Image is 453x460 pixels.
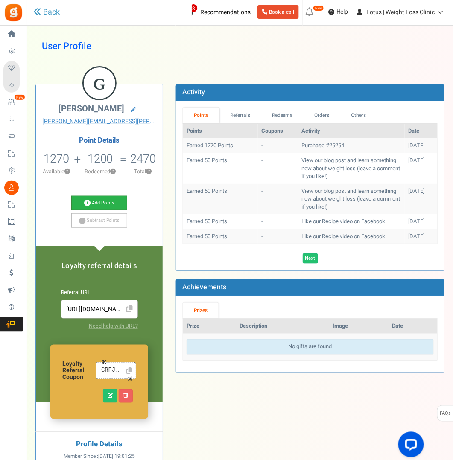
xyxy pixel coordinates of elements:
div: [DATE] [408,187,434,195]
p: Redeemed [82,168,119,175]
h5: Loyalty referral details [44,262,154,270]
button: ? [65,169,70,175]
td: - [258,153,298,184]
a: Add Points [71,196,127,210]
a: [PERSON_NAME][EMAIL_ADDRESS][PERSON_NAME][DOMAIN_NAME] [42,117,156,126]
a: New [3,95,23,110]
div: [DATE] [408,233,434,241]
span: [PERSON_NAME] [58,102,124,115]
td: - [258,138,298,153]
button: ? [111,169,116,175]
h5: 1200 [88,152,113,165]
td: Like our Recipe video on Facebook! [298,214,405,229]
a: Subtract Points [71,213,127,228]
h5: 2470 [130,152,156,165]
td: Like our Recipe video on Facebook! [298,229,405,244]
span: 1270 [44,150,70,167]
img: Gratisfaction [4,3,23,22]
div: [DATE] [408,218,434,226]
th: Coupons [258,124,298,139]
figcaption: G [84,67,115,101]
a: Prizes [183,303,219,318]
th: Date [389,319,437,334]
td: Earned 50 Points [183,184,258,215]
p: Total [127,168,158,175]
span: Help [334,8,348,16]
td: Purchase #25254 [298,138,405,153]
td: - [258,229,298,244]
div: [DATE] [408,142,434,150]
a: Help [325,5,352,19]
h4: Profile Details [42,441,156,449]
span: Lotus | Weight Loss Clinic [367,8,435,17]
td: View our blog post and learn something new about weight loss (leave a comment if you like!) [298,184,405,215]
div: No gifts are found [187,339,434,355]
b: Achievements [182,282,226,292]
em: New [313,5,324,11]
h6: Loyalty Referral Coupon [62,361,96,381]
span: Recommendations [200,8,251,17]
em: New [14,94,25,100]
a: Referrals [219,108,261,123]
a: Redeems [261,108,304,123]
span: FAQs [440,406,451,422]
td: View our blog post and learn something new about weight loss (leave a comment if you like!) [298,153,405,184]
button: ? [146,169,152,175]
a: Next [303,253,318,264]
th: Description [236,319,329,334]
span: Click to Copy [123,302,137,317]
td: Earned 50 Points [183,153,258,184]
a: Book a call [257,5,299,19]
a: 3 Recommendations [179,5,254,19]
a: Points [183,108,219,123]
td: Earned 50 Points [183,214,258,229]
td: Earned 50 Points [183,229,258,244]
b: Activity [182,87,205,97]
th: Points [183,124,258,139]
th: Prize [183,319,236,334]
a: Click to Copy [123,364,135,378]
div: [DATE] [408,157,434,165]
td: - [258,184,298,215]
a: Need help with URL? [89,322,138,330]
th: Date [405,124,437,139]
td: Earned 1270 Points [183,138,258,153]
h1: User Profile [42,34,438,58]
a: Others [340,108,377,123]
h4: Point Details [36,137,163,144]
th: Activity [298,124,405,139]
p: Available [40,168,73,175]
a: Orders [304,108,340,123]
td: - [258,214,298,229]
h6: Referral URL [61,290,138,296]
th: Image [329,319,389,334]
span: 3 [190,4,198,12]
